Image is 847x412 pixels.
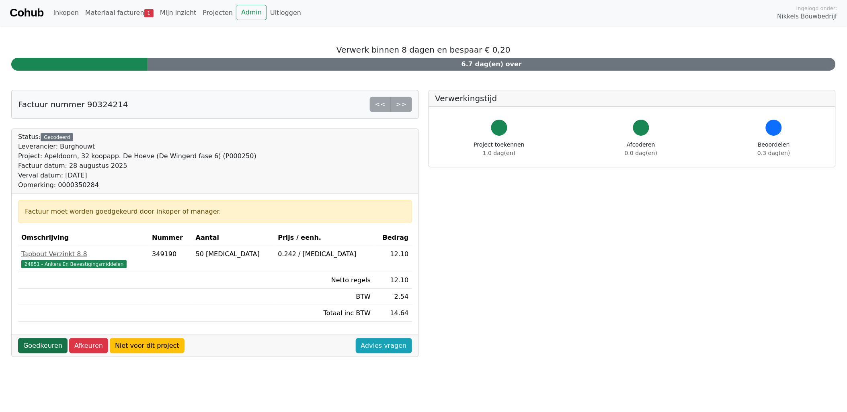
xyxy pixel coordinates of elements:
td: 349190 [149,246,193,272]
div: Leverancier: Burghouwt [18,142,256,151]
td: Netto regels [275,272,374,289]
td: 12.10 [374,272,412,289]
a: Cohub [10,3,43,22]
td: BTW [275,289,374,305]
span: 0.3 dag(en) [758,150,790,156]
span: 1 [144,9,154,17]
span: 0.0 dag(en) [625,150,657,156]
td: 14.64 [374,305,412,322]
div: Tapbout Verzinkt 8.8 [21,249,146,259]
a: Inkopen [50,5,82,21]
a: Tapbout Verzinkt 8.824851 - Ankers En Bevestigingsmiddelen [21,249,146,269]
span: 1.0 dag(en) [483,150,515,156]
a: Materiaal facturen1 [82,5,157,21]
div: Beoordelen [758,141,790,157]
span: Ingelogd onder: [796,4,837,12]
h5: Verwerkingstijd [435,94,829,103]
div: Afcoderen [625,141,657,157]
a: Projecten [199,5,236,21]
div: 0.242 / [MEDICAL_DATA] [278,249,371,259]
th: Prijs / eenh. [275,230,374,246]
span: Nikkels Bouwbedrijf [777,12,837,21]
div: Factuur datum: 28 augustus 2025 [18,161,256,171]
a: Uitloggen [267,5,304,21]
div: Gecodeerd [41,133,73,141]
th: Bedrag [374,230,412,246]
a: Mijn inzicht [157,5,200,21]
h5: Factuur nummer 90324214 [18,100,128,109]
a: Goedkeuren [18,338,68,353]
div: 50 [MEDICAL_DATA] [196,249,272,259]
th: Aantal [193,230,275,246]
div: Opmerking: 0000350284 [18,180,256,190]
div: Project: Apeldoorn, 32 koopapp. De Hoeve (De Wingerd fase 6) (P000250) [18,151,256,161]
div: Project toekennen [474,141,525,157]
h5: Verwerk binnen 8 dagen en bespaar € 0,20 [11,45,836,55]
td: 2.54 [374,289,412,305]
a: Niet voor dit project [110,338,185,353]
td: 12.10 [374,246,412,272]
th: Omschrijving [18,230,149,246]
span: 24851 - Ankers En Bevestigingsmiddelen [21,260,127,268]
a: Afkeuren [69,338,108,353]
a: Admin [236,5,267,20]
div: Factuur moet worden goedgekeurd door inkoper of manager. [25,207,405,216]
div: 6.7 dag(en) over [148,58,836,71]
td: Totaal inc BTW [275,305,374,322]
div: Verval datum: [DATE] [18,171,256,180]
div: Status: [18,132,256,190]
th: Nummer [149,230,193,246]
a: Advies vragen [356,338,412,353]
